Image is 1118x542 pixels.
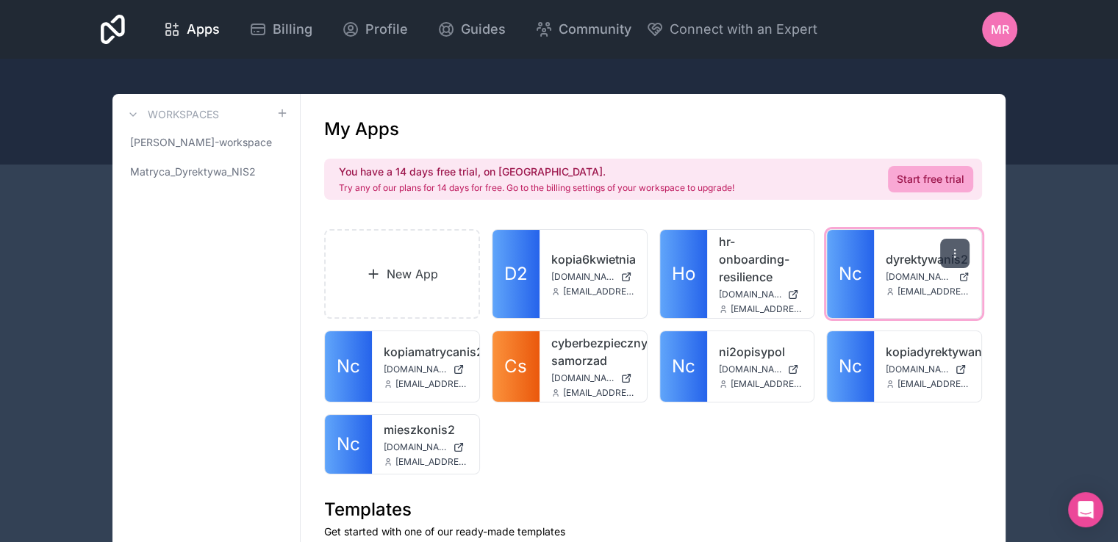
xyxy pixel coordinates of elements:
a: Billing [237,13,324,46]
span: Nc [839,262,862,286]
span: Connect with an Expert [670,19,817,40]
span: Ho [672,262,695,286]
span: Nc [839,355,862,378]
span: [DOMAIN_NAME] [551,372,614,384]
a: [DOMAIN_NAME] [886,364,970,375]
a: Ho [660,230,707,318]
a: hr-onboarding-resilience [719,233,803,286]
button: Connect with an Expert [646,19,817,40]
a: Cs [492,331,540,402]
a: Profile [330,13,420,46]
span: [DOMAIN_NAME] [384,441,447,453]
span: D2 [504,262,528,286]
span: Billing [273,19,312,40]
span: Nc [337,433,360,456]
a: cyberbezpieczny-samorzad [551,334,635,369]
a: kopiamatrycanis2 [384,343,467,361]
a: mieszkonis2 [384,421,467,438]
span: [DOMAIN_NAME] [719,289,782,300]
a: D2 [492,230,540,318]
a: [DOMAIN_NAME] [384,441,467,453]
span: [DOMAIN_NAME] [551,271,614,283]
a: [DOMAIN_NAME] [384,364,467,375]
a: kopiadyrektywanis2 [886,343,970,361]
span: Nc [337,355,360,378]
a: [DOMAIN_NAME] [719,364,803,375]
p: Try any of our plans for 14 days for free. Go to the billing settings of your workspace to upgrade! [339,182,734,194]
span: Matryca_Dyrektywa_NIS2 [130,165,256,179]
span: [EMAIL_ADDRESS][DOMAIN_NAME] [395,456,467,468]
a: Guides [426,13,517,46]
span: [DOMAIN_NAME] [384,364,447,375]
a: kopia6kwietnia [551,250,635,268]
h2: You have a 14 days free trial, on [GEOGRAPHIC_DATA]. [339,165,734,179]
span: Community [559,19,631,40]
a: Nc [827,230,874,318]
a: [PERSON_NAME]-workspace [124,129,288,156]
a: [DOMAIN_NAME] [551,372,635,384]
span: Guides [461,19,506,40]
h1: My Apps [324,118,399,141]
span: [EMAIL_ADDRESS][DOMAIN_NAME] [897,286,970,297]
p: Get started with one of our ready-made templates [324,524,982,539]
a: Nc [827,331,874,402]
span: [DOMAIN_NAME] [886,364,949,375]
div: Open Intercom Messenger [1068,492,1103,527]
a: New App [324,229,480,319]
a: Community [523,13,643,46]
h3: Workspaces [148,107,219,122]
span: [EMAIL_ADDRESS][DOMAIN_NAME] [731,303,803,315]
a: Nc [325,415,372,474]
a: [DOMAIN_NAME] [886,271,970,283]
span: MR [991,21,1009,38]
a: ni2opisypol [719,343,803,361]
span: [EMAIL_ADDRESS][DOMAIN_NAME] [731,378,803,390]
span: Apps [187,19,220,40]
h1: Templates [324,498,982,521]
a: Workspaces [124,106,219,123]
span: Profile [365,19,408,40]
a: Start free trial [888,166,973,192]
span: [EMAIL_ADDRESS][DOMAIN_NAME] [395,378,467,390]
a: [DOMAIN_NAME] [719,289,803,300]
span: [EMAIL_ADDRESS][DOMAIN_NAME] [563,387,635,399]
span: [EMAIL_ADDRESS][DOMAIN_NAME] [897,378,970,390]
span: [DOMAIN_NAME] [886,271,953,283]
span: [PERSON_NAME]-workspace [130,135,272,150]
span: [EMAIL_ADDRESS][DOMAIN_NAME] [563,286,635,297]
a: [DOMAIN_NAME] [551,271,635,283]
a: Nc [325,331,372,402]
a: Apps [151,13,232,46]
span: Cs [504,355,527,378]
a: Matryca_Dyrektywa_NIS2 [124,159,288,185]
span: [DOMAIN_NAME] [719,364,782,375]
span: Nc [672,355,695,378]
a: dyrektywanis2 [886,250,970,268]
a: Nc [660,331,707,402]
